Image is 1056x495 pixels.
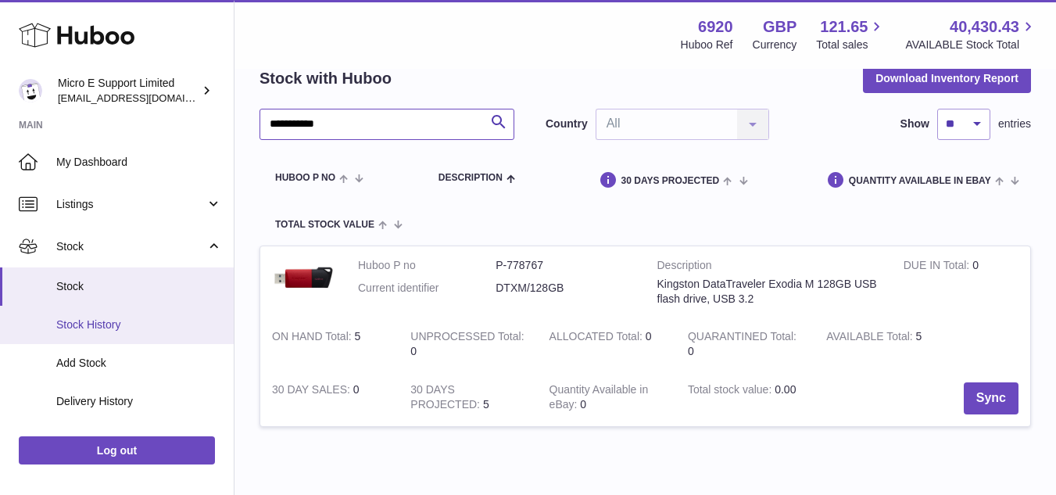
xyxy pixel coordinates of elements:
[58,91,230,104] span: [EMAIL_ADDRESS][DOMAIN_NAME]
[56,317,222,332] span: Stock History
[621,176,720,186] span: 30 DAYS PROJECTED
[826,330,915,346] strong: AVAILABLE Total
[56,155,222,170] span: My Dashboard
[19,436,215,465] a: Log out
[399,371,537,426] td: 5
[688,383,775,400] strong: Total stock value
[905,38,1037,52] span: AVAILABLE Stock Total
[657,258,880,277] strong: Description
[272,383,353,400] strong: 30 DAY SALES
[56,432,222,447] span: ASN Uploads
[964,382,1018,414] button: Sync
[272,330,355,346] strong: ON HAND Total
[698,16,733,38] strong: 6920
[538,371,676,426] td: 0
[56,356,222,371] span: Add Stock
[439,173,503,183] span: Description
[56,239,206,254] span: Stock
[275,220,374,230] span: Total stock value
[681,38,733,52] div: Huboo Ref
[496,258,633,273] dd: P-778767
[260,68,392,89] h2: Stock with Huboo
[814,317,953,371] td: 5
[863,64,1031,92] button: Download Inventory Report
[816,16,886,52] a: 121.65 Total sales
[58,76,199,106] div: Micro E Support Limited
[753,38,797,52] div: Currency
[260,317,399,371] td: 5
[688,345,694,357] span: 0
[775,383,796,396] span: 0.00
[496,281,633,296] dd: DTXM/128GB
[816,38,886,52] span: Total sales
[900,117,929,131] label: Show
[260,371,399,426] td: 0
[657,277,880,307] div: Kingston DataTraveler Exodia M 128GB USB flash drive, USB 3.2
[892,246,1030,318] td: 0
[763,16,796,38] strong: GBP
[849,176,991,186] span: Quantity Available in eBay
[549,383,649,414] strong: Quantity Available in eBay
[56,279,222,294] span: Stock
[358,258,496,273] dt: Huboo P no
[56,197,206,212] span: Listings
[950,16,1019,38] span: 40,430.43
[56,394,222,409] span: Delivery History
[904,259,972,275] strong: DUE IN Total
[272,258,335,297] img: product image
[546,117,588,131] label: Country
[275,173,335,183] span: Huboo P no
[998,117,1031,131] span: entries
[820,16,868,38] span: 121.65
[549,330,646,346] strong: ALLOCATED Total
[905,16,1037,52] a: 40,430.43 AVAILABLE Stock Total
[358,281,496,296] dt: Current identifier
[399,317,537,371] td: 0
[410,383,483,414] strong: 30 DAYS PROJECTED
[538,317,676,371] td: 0
[19,79,42,102] img: contact@micropcsupport.com
[410,330,524,346] strong: UNPROCESSED Total
[688,330,796,346] strong: QUARANTINED Total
